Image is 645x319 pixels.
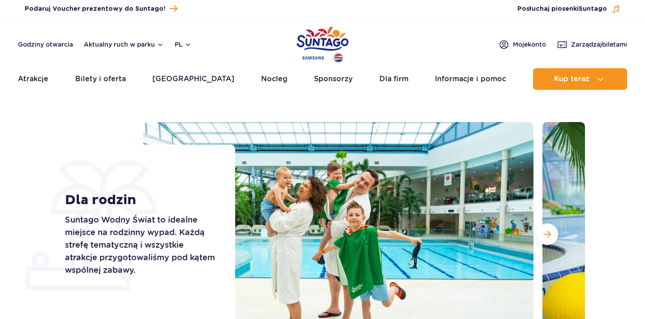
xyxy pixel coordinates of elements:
[537,223,558,245] button: Następny slajd
[513,40,546,49] span: Moje konto
[152,68,234,90] a: [GEOGRAPHIC_DATA]
[499,39,546,50] a: Mojekonto
[517,4,620,13] button: Posłuchaj piosenkiSuntago
[435,68,506,90] a: Informacje i pomoc
[517,4,607,13] span: Posłuchaj piosenki
[314,68,353,90] a: Sponsorzy
[18,40,73,49] a: Godziny otwarcia
[25,3,177,15] a: Podaruj Voucher prezentowy do Suntago!
[175,40,192,49] button: pl
[25,4,165,13] span: Podaruj Voucher prezentowy do Suntago!
[75,68,126,90] a: Bilety i oferta
[533,68,627,90] button: Kup teraz
[571,40,627,49] span: Zarządzaj biletami
[84,41,164,48] button: Aktualny ruch w parku
[579,6,607,12] span: Suntago
[379,68,408,90] a: Dla firm
[18,68,48,90] a: Atrakcje
[65,192,215,208] h1: Dla rodzin
[65,214,215,276] p: Suntago Wodny Świat to idealne miejsce na rodzinny wypad. Każdą strefę tematyczną i wszystkie atr...
[297,22,348,64] a: Park of Poland
[554,75,589,83] span: Kup teraz
[557,39,627,50] a: Zarządzajbiletami
[261,68,288,90] a: Nocleg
